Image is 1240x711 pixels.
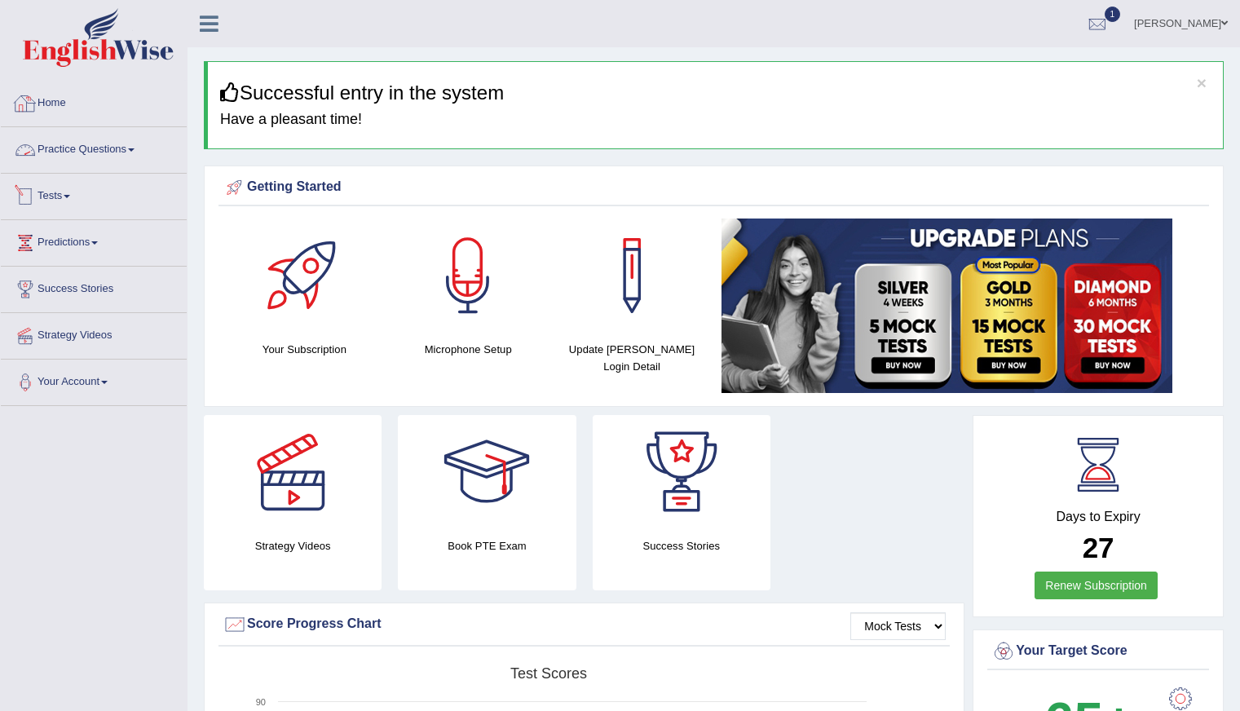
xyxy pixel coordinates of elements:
[395,341,542,358] h4: Microphone Setup
[558,341,706,375] h4: Update [PERSON_NAME] Login Detail
[1,81,187,121] a: Home
[220,112,1211,128] h4: Have a pleasant time!
[991,639,1205,664] div: Your Target Score
[721,219,1172,393] img: small5.jpg
[256,697,266,707] text: 90
[231,341,378,358] h4: Your Subscription
[1083,532,1114,563] b: 27
[220,82,1211,104] h3: Successful entry in the system
[223,612,946,637] div: Score Progress Chart
[1,313,187,354] a: Strategy Videos
[1,220,187,261] a: Predictions
[991,510,1205,524] h4: Days to Expiry
[1,360,187,400] a: Your Account
[1197,74,1207,91] button: ×
[1105,7,1121,22] span: 1
[398,537,576,554] h4: Book PTE Exam
[1035,572,1158,599] a: Renew Subscription
[204,537,382,554] h4: Strategy Videos
[223,175,1205,200] div: Getting Started
[1,267,187,307] a: Success Stories
[593,537,770,554] h4: Success Stories
[510,665,587,682] tspan: Test scores
[1,127,187,168] a: Practice Questions
[1,174,187,214] a: Tests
